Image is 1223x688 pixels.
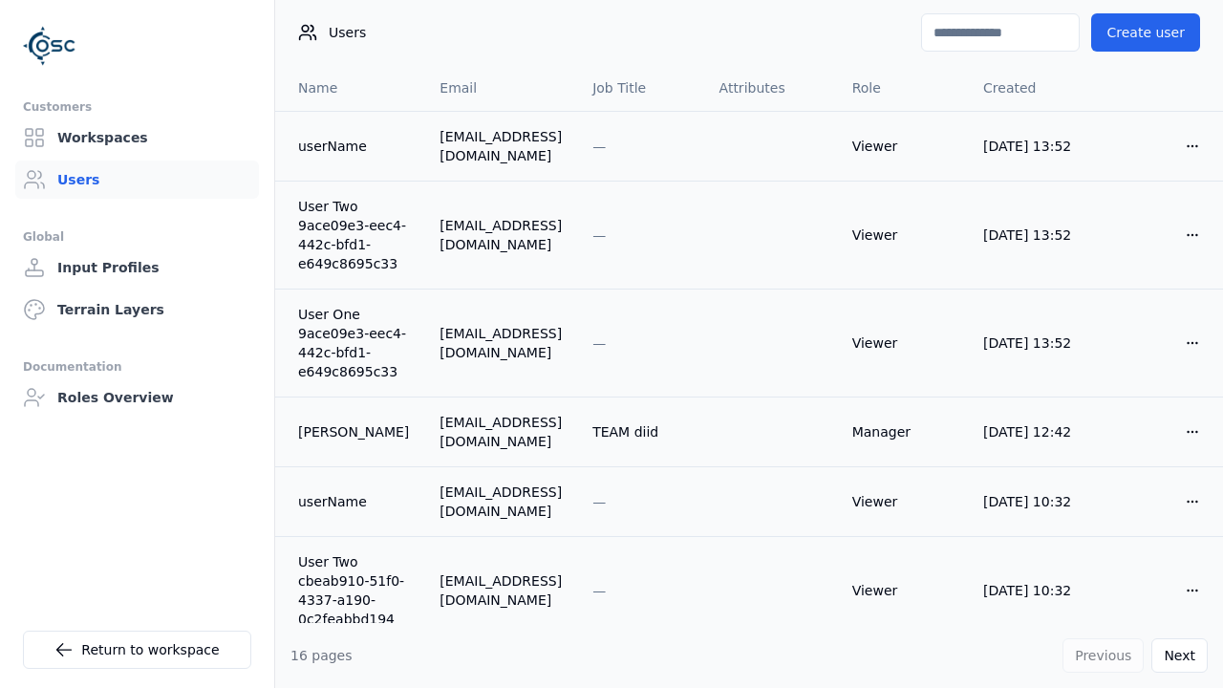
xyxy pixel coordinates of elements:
div: [EMAIL_ADDRESS][DOMAIN_NAME] [440,413,562,451]
th: Name [275,65,424,111]
span: 16 pages [290,648,353,663]
a: userName [298,137,409,156]
div: Viewer [852,492,953,511]
a: Workspaces [15,118,259,157]
span: — [592,583,606,598]
div: [DATE] 13:52 [983,333,1083,353]
a: Return to workspace [23,631,251,669]
div: Viewer [852,137,953,156]
button: Next [1151,638,1208,673]
span: Users [329,23,366,42]
span: — [592,227,606,243]
div: [EMAIL_ADDRESS][DOMAIN_NAME] [440,127,562,165]
div: [EMAIL_ADDRESS][DOMAIN_NAME] [440,216,562,254]
div: [DATE] 13:52 [983,137,1083,156]
div: TEAM diid [592,422,688,441]
div: Viewer [852,226,953,245]
a: User Two cbeab910-51f0-4337-a190-0c2feabbd194 [298,552,409,629]
th: Role [837,65,968,111]
th: Job Title [577,65,703,111]
th: Attributes [704,65,837,111]
th: Created [968,65,1098,111]
div: Manager [852,422,953,441]
img: Logo [23,19,76,73]
div: Global [23,226,251,248]
div: Documentation [23,355,251,378]
div: [DATE] 13:52 [983,226,1083,245]
a: userName [298,492,409,511]
div: [EMAIL_ADDRESS][DOMAIN_NAME] [440,324,562,362]
button: Create user [1091,13,1200,52]
a: Roles Overview [15,378,259,417]
div: Viewer [852,581,953,600]
span: — [592,494,606,509]
div: [DATE] 10:32 [983,492,1083,511]
a: Users [15,161,259,199]
th: Email [424,65,577,111]
a: Terrain Layers [15,290,259,329]
a: User Two 9ace09e3-eec4-442c-bfd1-e649c8695c33 [298,197,409,273]
a: Input Profiles [15,248,259,287]
a: [PERSON_NAME] [298,422,409,441]
span: — [592,335,606,351]
div: Viewer [852,333,953,353]
div: [DATE] 10:32 [983,581,1083,600]
div: Customers [23,96,251,118]
span: — [592,139,606,154]
a: User One 9ace09e3-eec4-442c-bfd1-e649c8695c33 [298,305,409,381]
div: [DATE] 12:42 [983,422,1083,441]
div: [EMAIL_ADDRESS][DOMAIN_NAME] [440,483,562,521]
div: [EMAIL_ADDRESS][DOMAIN_NAME] [440,571,562,610]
